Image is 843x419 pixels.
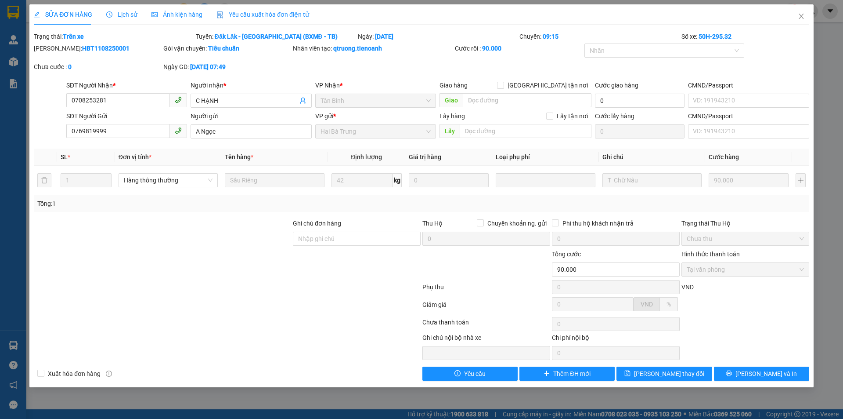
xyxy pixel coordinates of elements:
span: Giao [440,93,463,107]
button: exclamation-circleYêu cầu [422,367,518,381]
div: Trạng thái Thu Hộ [681,219,809,228]
div: Người nhận [191,80,311,90]
b: Tiêu chuẩn [208,45,239,52]
span: phone [175,127,182,134]
span: Yêu cầu xuất hóa đơn điện tử [216,11,309,18]
div: Chưa cước : [34,62,162,72]
b: [DATE] 07:49 [190,63,226,70]
span: Cước hàng [709,153,739,160]
button: save[PERSON_NAME] thay đổi [616,367,712,381]
div: Chưa thanh toán [421,317,551,333]
span: phone [175,96,182,103]
span: Ảnh kiện hàng [151,11,202,18]
span: Tên hàng [225,153,253,160]
div: Tuyến: [195,32,357,41]
label: Hình thức thanh toán [681,251,740,258]
span: Lịch sử [106,11,137,18]
div: Phụ thu [421,282,551,298]
span: Đơn vị tính [119,153,151,160]
span: VP Nhận [315,82,340,89]
div: Người gửi [191,111,311,121]
b: Đăk Lăk - [GEOGRAPHIC_DATA] (BXMĐ - TB) [215,33,338,40]
span: Chưa thu [687,232,804,245]
input: VD: Bàn, Ghế [225,173,324,187]
span: Lấy hàng [440,113,465,120]
span: Phí thu hộ khách nhận trả [559,219,637,228]
span: Định lượng [351,153,382,160]
input: Dọc đường [463,93,591,107]
b: Trên xe [63,33,84,40]
span: Thu Hộ [422,220,443,227]
span: exclamation-circle [454,370,461,377]
span: [PERSON_NAME] và In [735,369,797,379]
div: [PERSON_NAME]: [34,44,162,53]
div: Số xe: [681,32,810,41]
span: Yêu cầu [464,369,486,379]
div: Giảm giá [421,300,551,315]
img: icon [216,11,223,18]
span: Lấy [440,124,460,138]
div: Ghi chú nội bộ nhà xe [422,333,550,346]
span: Giao hàng [440,82,468,89]
span: kg [393,173,402,187]
span: Lấy tận nơi [553,111,591,121]
span: SL [61,153,68,160]
input: Ghi chú đơn hàng [293,232,421,246]
b: 50H-295.32 [699,33,731,40]
label: Ghi chú đơn hàng [293,220,341,227]
span: Xuất hóa đơn hàng [44,369,104,379]
div: Ngày GD: [163,62,291,72]
span: VND [641,301,653,308]
input: Cước giao hàng [595,94,684,108]
b: 09:15 [543,33,558,40]
div: CMND/Passport [688,80,809,90]
input: Dọc đường [460,124,591,138]
button: printer[PERSON_NAME] và In [714,367,809,381]
span: [GEOGRAPHIC_DATA] tận nơi [504,80,591,90]
input: Cước lấy hàng [595,124,684,138]
span: plus [544,370,550,377]
th: Loại phụ phí [492,149,598,166]
span: clock-circle [106,11,112,18]
span: edit [34,11,40,18]
span: Chuyển khoản ng. gửi [484,219,550,228]
button: plus [796,173,805,187]
span: Thêm ĐH mới [553,369,591,379]
b: HBT1108250001 [82,45,130,52]
button: plusThêm ĐH mới [519,367,615,381]
b: qtruong.tienoanh [333,45,382,52]
div: Chuyến: [519,32,681,41]
span: close [798,13,805,20]
button: delete [37,173,51,187]
span: Tại văn phòng [687,263,804,276]
div: Nhân viên tạo: [293,44,453,53]
span: [PERSON_NAME] thay đổi [634,369,704,379]
div: Tổng: 1 [37,199,325,208]
span: SỬA ĐƠN HÀNG [34,11,92,18]
input: Ghi Chú [602,173,702,187]
span: info-circle [106,371,112,377]
div: Chi phí nội bộ [552,333,680,346]
span: save [624,370,630,377]
label: Cước giao hàng [595,82,638,89]
span: Tổng cước [552,251,581,258]
div: Ngày: [357,32,519,41]
input: 0 [409,173,489,187]
input: 0 [709,173,789,187]
th: Ghi chú [599,149,705,166]
b: [DATE] [375,33,393,40]
span: Hàng thông thường [124,174,213,187]
span: Giá trị hàng [409,153,441,160]
span: picture [151,11,158,18]
span: % [666,301,671,308]
span: printer [726,370,732,377]
span: VND [681,284,694,291]
div: SĐT Người Gửi [66,111,187,121]
b: 90.000 [482,45,501,52]
div: Cước rồi : [455,44,583,53]
div: SĐT Người Nhận [66,80,187,90]
div: Trạng thái: [33,32,195,41]
b: 0 [68,63,72,70]
label: Cước lấy hàng [595,113,634,120]
div: CMND/Passport [688,111,809,121]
